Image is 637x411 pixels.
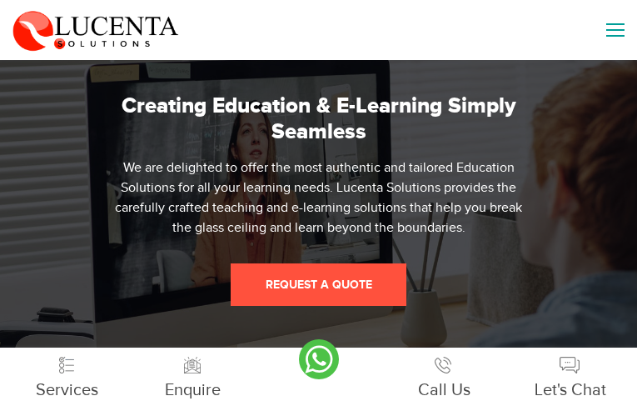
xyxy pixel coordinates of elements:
[130,365,256,403] a: Enquire
[381,378,507,403] div: Call Us
[4,378,130,403] div: Services
[231,263,406,306] a: request a quote
[107,158,531,238] div: We are delighted to offer the most authentic and tailored Education Solutions for all your learni...
[507,378,633,403] div: Let's Chat
[266,276,372,293] span: request a quote
[130,378,256,403] div: Enquire
[507,365,633,403] a: Let's Chat
[12,8,179,52] img: Lucenta Solutions
[4,365,130,403] a: Services
[107,93,531,145] h1: Creating Education & E-Learning Simply Seamless
[381,365,507,403] a: Call Us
